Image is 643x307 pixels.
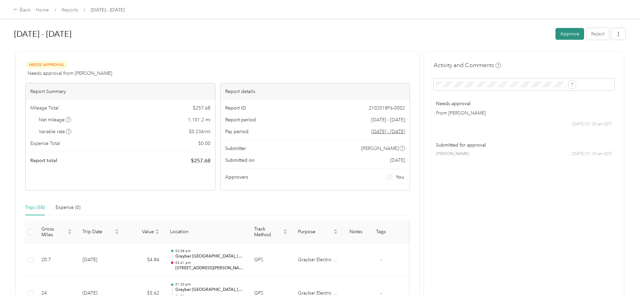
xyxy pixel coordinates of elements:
[26,83,215,100] div: Report Summary
[572,151,612,157] span: [DATE] 07:30 am EDT
[30,157,57,164] span: Report total
[189,128,210,135] span: $ 0.234 / mi
[293,243,343,277] td: Graybar Electric Company, Inc
[436,100,612,107] p: Needs approval
[30,104,59,112] span: Mileage Total
[555,28,584,40] button: Approve
[36,7,49,13] a: Home
[155,228,159,232] span: caret-up
[82,229,113,235] span: Trip Date
[298,229,332,235] span: Purpose
[225,116,256,123] span: Report period
[334,231,338,235] span: caret-down
[361,145,399,152] span: [PERSON_NAME]
[115,231,119,235] span: caret-down
[175,287,243,293] p: Graybar [GEOGRAPHIC_DATA], [GEOGRAPHIC_DATA]
[175,249,243,253] p: 03:08 pm
[254,226,282,238] span: Track Method
[62,7,78,13] a: Reports
[283,228,287,232] span: caret-up
[371,128,405,135] span: Go to pay period
[293,221,343,243] th: Purpose
[605,269,643,307] iframe: Everlance-gr Chat Button Frame
[249,221,293,243] th: Track Method
[175,253,243,259] p: Graybar [GEOGRAPHIC_DATA], [GEOGRAPHIC_DATA]
[380,257,382,263] span: -
[68,228,72,232] span: caret-up
[572,121,612,127] span: [DATE] 07:30 am EDT
[175,265,243,271] p: [STREET_ADDRESS][PERSON_NAME][PERSON_NAME]
[36,243,77,277] td: 20.7
[30,140,60,147] span: Expense Total
[124,243,165,277] td: $4.84
[68,231,72,235] span: caret-down
[193,104,210,112] span: $ 257.68
[371,116,405,123] span: [DATE] - [DATE]
[188,116,210,123] span: 1,101.2 mi
[436,142,612,149] p: Submitted for approval
[91,6,125,13] span: [DATE] - [DATE]
[198,140,210,147] span: $ 0.00
[130,229,154,235] span: Value
[249,243,293,277] td: GPS
[13,6,31,14] div: Back
[396,174,404,181] span: You
[225,128,248,135] span: Pay period
[221,83,410,100] div: Report details
[436,110,612,117] p: From [PERSON_NAME]
[225,145,246,152] span: Submitter
[14,26,551,42] h1: Sep 1 - 30, 2025
[25,61,68,69] span: Needs Approval
[343,221,368,243] th: Notes
[225,174,248,181] span: Approvers
[39,128,72,135] span: Variable rate
[368,221,394,243] th: Tags
[225,104,246,112] span: Report ID
[369,104,405,112] span: 2102018F6-0002
[225,157,255,164] span: Submitted on
[175,294,243,299] p: 01:59 pm
[28,70,112,77] span: Needs approval from [PERSON_NAME]
[283,231,287,235] span: caret-down
[334,228,338,232] span: caret-up
[77,243,124,277] td: [DATE]
[56,204,80,211] div: Expense (0)
[380,290,382,296] span: -
[25,204,45,211] div: Trips (58)
[436,151,469,157] span: [PERSON_NAME]
[77,221,124,243] th: Trip Date
[36,221,77,243] th: Gross Miles
[41,226,66,238] span: Gross Miles
[124,221,165,243] th: Value
[39,116,71,123] span: Net mileage
[175,282,243,287] p: 01:20 pm
[165,221,249,243] th: Location
[175,260,243,265] p: 03:41 pm
[155,231,159,235] span: caret-down
[115,228,119,232] span: caret-up
[191,157,210,165] span: $ 257.68
[390,157,405,164] span: [DATE]
[434,61,501,69] h4: Activity and Comments
[586,28,609,40] button: Reject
